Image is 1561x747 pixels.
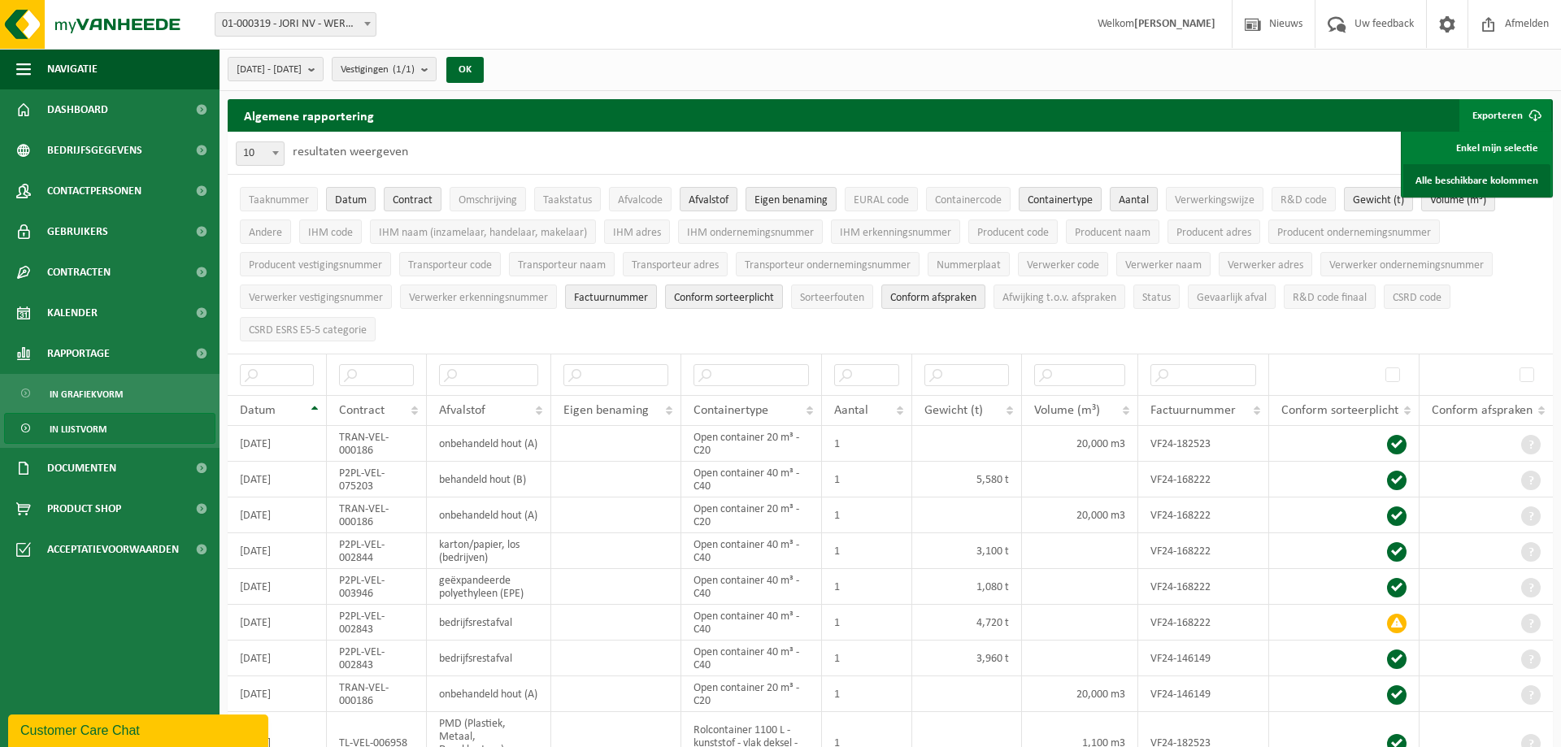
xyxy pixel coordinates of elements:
[427,641,550,676] td: bedrijfsrestafval
[249,227,282,239] span: Andere
[1421,187,1495,211] button: Volume (m³)Volume (m³): Activate to sort
[299,219,362,244] button: IHM codeIHM code: Activate to sort
[1219,252,1312,276] button: Verwerker adresVerwerker adres: Activate to sort
[822,641,912,676] td: 1
[674,292,774,304] span: Conform sorteerplicht
[409,292,548,304] span: Verwerker erkenningsnummer
[968,219,1058,244] button: Producent codeProducent code: Activate to sort
[1138,569,1269,605] td: VF24-168222
[618,194,663,206] span: Afvalcode
[427,533,550,569] td: karton/papier, los (bedrijven)
[1116,252,1211,276] button: Verwerker naamVerwerker naam: Activate to sort
[327,641,428,676] td: P2PL-VEL-002843
[681,569,822,605] td: Open container 40 m³ - C40
[565,284,657,309] button: FactuurnummerFactuurnummer: Activate to sort
[228,533,327,569] td: [DATE]
[1188,284,1276,309] button: Gevaarlijk afval : Activate to sort
[689,194,728,206] span: Afvalstof
[609,187,672,211] button: AfvalcodeAfvalcode: Activate to sort
[249,194,309,206] span: Taaknummer
[1228,259,1303,271] span: Verwerker adres
[228,605,327,641] td: [DATE]
[1430,194,1486,206] span: Volume (m³)
[228,99,390,132] h2: Algemene rapportering
[47,333,110,374] span: Rapportage
[4,413,215,444] a: In lijstvorm
[822,569,912,605] td: 1
[1019,187,1102,211] button: ContainertypeContainertype: Activate to sort
[339,404,385,417] span: Contract
[1110,187,1158,211] button: AantalAantal: Activate to sort
[1138,605,1269,641] td: VF24-168222
[1432,404,1533,417] span: Conform afspraken
[459,194,517,206] span: Omschrijving
[1002,292,1116,304] span: Afwijking t.o.v. afspraken
[509,252,615,276] button: Transporteur naamTransporteur naam: Activate to sort
[694,404,768,417] span: Containertype
[47,171,141,211] span: Contactpersonen
[1119,194,1149,206] span: Aantal
[293,145,408,159] label: resultaten weergeven
[47,49,98,89] span: Navigatie
[854,194,909,206] span: EURAL code
[249,324,367,337] span: CSRD ESRS E5-5 categorie
[822,533,912,569] td: 1
[1142,292,1171,304] span: Status
[1138,426,1269,462] td: VF24-182523
[681,641,822,676] td: Open container 40 m³ - C40
[427,426,550,462] td: onbehandeld hout (A)
[228,497,327,533] td: [DATE]
[240,284,392,309] button: Verwerker vestigingsnummerVerwerker vestigingsnummer: Activate to sort
[427,462,550,497] td: behandeld hout (B)
[236,141,285,166] span: 10
[822,497,912,533] td: 1
[47,211,108,252] span: Gebruikers
[228,462,327,497] td: [DATE]
[249,259,382,271] span: Producent vestigingsnummer
[1066,219,1159,244] button: Producent naamProducent naam: Activate to sort
[665,284,783,309] button: Conform sorteerplicht : Activate to sort
[341,58,415,82] span: Vestigingen
[604,219,670,244] button: IHM adresIHM adres: Activate to sort
[1176,227,1251,239] span: Producent adres
[228,641,327,676] td: [DATE]
[681,462,822,497] td: Open container 40 m³ - C40
[822,426,912,462] td: 1
[926,187,1011,211] button: ContainercodeContainercode: Activate to sort
[427,569,550,605] td: geëxpandeerde polyethyleen (EPE)
[1022,497,1137,533] td: 20,000 m3
[47,529,179,570] span: Acceptatievoorwaarden
[228,676,327,712] td: [DATE]
[408,259,492,271] span: Transporteur code
[327,533,428,569] td: P2PL-VEL-002844
[678,219,823,244] button: IHM ondernemingsnummerIHM ondernemingsnummer: Activate to sort
[1138,676,1269,712] td: VF24-146149
[736,252,920,276] button: Transporteur ondernemingsnummerTransporteur ondernemingsnummer : Activate to sort
[308,227,353,239] span: IHM code
[1281,404,1398,417] span: Conform sorteerplicht
[1403,164,1550,197] a: Alle beschikbare kolommen
[1344,187,1413,211] button: Gewicht (t)Gewicht (t): Activate to sort
[681,605,822,641] td: Open container 40 m³ - C40
[1329,259,1484,271] span: Verwerker ondernemingsnummer
[681,497,822,533] td: Open container 20 m³ - C20
[912,641,1022,676] td: 3,960 t
[237,58,302,82] span: [DATE] - [DATE]
[1150,404,1236,417] span: Factuurnummer
[543,194,592,206] span: Taakstatus
[681,533,822,569] td: Open container 40 m³ - C40
[240,317,376,341] button: CSRD ESRS E5-5 categorieCSRD ESRS E5-5 categorie: Activate to sort
[881,284,985,309] button: Conform afspraken : Activate to sort
[47,252,111,293] span: Contracten
[1281,194,1327,206] span: R&D code
[240,187,318,211] button: TaaknummerTaaknummer: Activate to remove sorting
[237,142,284,165] span: 10
[327,462,428,497] td: P2PL-VEL-075203
[1166,187,1263,211] button: VerwerkingswijzeVerwerkingswijze: Activate to sort
[623,252,728,276] button: Transporteur adresTransporteur adres: Activate to sort
[746,187,837,211] button: Eigen benamingEigen benaming: Activate to sort
[574,292,648,304] span: Factuurnummer
[228,569,327,605] td: [DATE]
[1034,404,1100,417] span: Volume (m³)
